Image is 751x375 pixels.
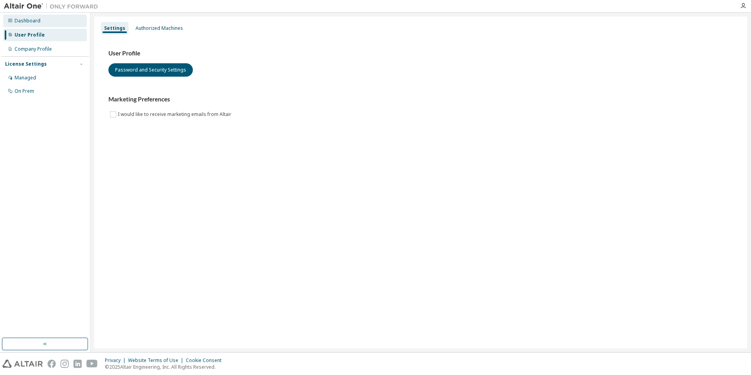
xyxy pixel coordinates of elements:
div: Company Profile [15,46,52,52]
img: Altair One [4,2,102,10]
img: facebook.svg [48,360,56,368]
div: Authorized Machines [136,25,183,31]
div: User Profile [15,32,45,38]
div: On Prem [15,88,34,94]
img: instagram.svg [60,360,69,368]
h3: User Profile [108,50,733,57]
img: altair_logo.svg [2,360,43,368]
img: linkedin.svg [73,360,82,368]
img: youtube.svg [86,360,98,368]
p: © 2025 Altair Engineering, Inc. All Rights Reserved. [105,364,226,370]
label: I would like to receive marketing emails from Altair [118,110,233,119]
div: Cookie Consent [186,357,226,364]
div: Dashboard [15,18,40,24]
div: License Settings [5,61,47,67]
h3: Marketing Preferences [108,96,733,103]
div: Website Terms of Use [128,357,186,364]
div: Privacy [105,357,128,364]
div: Settings [104,25,125,31]
button: Password and Security Settings [108,63,193,77]
div: Managed [15,75,36,81]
